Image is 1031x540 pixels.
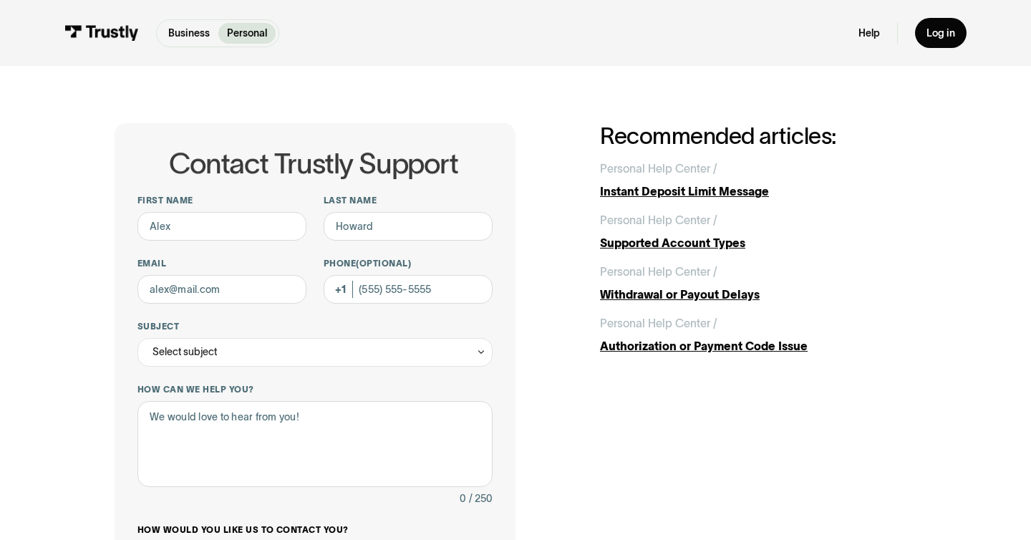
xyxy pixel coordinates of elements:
label: How can we help you? [137,384,493,395]
a: Personal Help Center /Instant Deposit Limit Message [600,160,916,200]
p: Business [168,26,210,41]
h2: Recommended articles: [600,123,916,148]
div: Select subject [153,343,217,360]
input: alex@mail.com [137,275,306,304]
div: 0 [460,490,466,507]
a: Personal [218,23,276,44]
p: Personal [227,26,267,41]
div: Supported Account Types [600,234,916,251]
div: Log in [926,26,955,39]
div: Authorization or Payment Code Issue [600,337,916,355]
label: Phone [324,258,493,269]
label: How would you like us to contact you? [137,524,493,536]
div: Personal Help Center / [600,263,717,280]
span: (Optional) [356,259,411,268]
div: Personal Help Center / [600,314,717,332]
div: Select subject [137,338,493,367]
div: Personal Help Center / [600,211,717,228]
a: Personal Help Center /Authorization or Payment Code Issue [600,314,916,355]
a: Personal Help Center /Supported Account Types [600,211,916,251]
input: Alex [137,212,306,241]
a: Personal Help Center /Withdrawal or Payout Delays [600,263,916,303]
label: First name [137,195,306,206]
label: Last name [324,195,493,206]
a: Help [858,26,880,39]
label: Subject [137,321,493,332]
div: Instant Deposit Limit Message [600,183,916,200]
div: Personal Help Center / [600,160,717,177]
div: Withdrawal or Payout Delays [600,286,916,303]
label: Email [137,258,306,269]
input: (555) 555-5555 [324,275,493,304]
img: Trustly Logo [64,25,139,41]
h1: Contact Trustly Support [135,148,493,179]
a: Business [160,23,218,44]
input: Howard [324,212,493,241]
a: Log in [915,18,967,48]
div: / 250 [469,490,493,507]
